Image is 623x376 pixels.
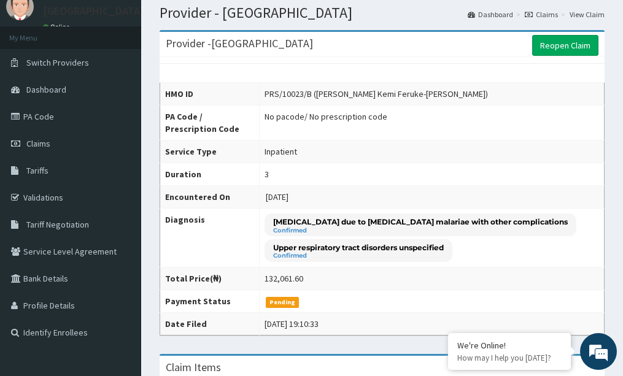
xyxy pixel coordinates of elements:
[273,228,568,234] small: Confirmed
[160,5,605,21] h1: Provider - [GEOGRAPHIC_DATA]
[160,140,260,163] th: Service Type
[26,219,89,230] span: Tariff Negotiation
[43,23,72,31] a: Online
[166,362,221,373] h3: Claim Items
[265,272,303,285] div: 132,061.60
[570,9,605,20] a: View Claim
[160,290,260,313] th: Payment Status
[160,163,260,186] th: Duration
[160,83,260,106] th: HMO ID
[265,145,297,158] div: Inpatient
[64,69,206,85] div: Chat with us now
[273,217,568,227] p: [MEDICAL_DATA] due to [MEDICAL_DATA] malariae with other complications
[71,111,169,235] span: We're online!
[160,267,260,290] th: Total Price(₦)
[265,318,319,330] div: [DATE] 19:10:33
[201,6,231,36] div: Minimize live chat window
[6,248,234,291] textarea: Type your message and hit 'Enter'
[43,6,144,17] p: [GEOGRAPHIC_DATA]
[23,61,50,92] img: d_794563401_company_1708531726252_794563401
[26,165,48,176] span: Tariffs
[160,313,260,336] th: Date Filed
[273,242,444,253] p: Upper respiratory tract disorders unspecified
[532,35,598,56] a: Reopen Claim
[266,191,288,202] span: [DATE]
[160,186,260,209] th: Encountered On
[160,209,260,267] th: Diagnosis
[457,353,562,363] p: How may I help you today?
[468,9,513,20] a: Dashboard
[266,297,300,308] span: Pending
[26,84,66,95] span: Dashboard
[26,57,89,68] span: Switch Providers
[525,9,558,20] a: Claims
[265,110,387,123] div: No pacode / No prescription code
[26,138,50,149] span: Claims
[265,168,269,180] div: 3
[160,106,260,140] th: PA Code / Prescription Code
[265,88,488,100] div: PRS/10023/B ([PERSON_NAME] Kemi Feruke-[PERSON_NAME])
[166,38,313,49] h3: Provider - [GEOGRAPHIC_DATA]
[457,340,562,351] div: We're Online!
[273,253,444,259] small: Confirmed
